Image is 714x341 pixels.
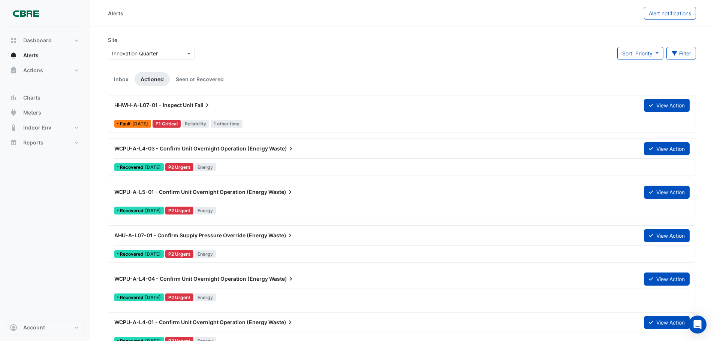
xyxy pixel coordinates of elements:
[268,232,294,239] span: Waste)
[9,6,43,21] img: Company Logo
[10,94,17,101] app-icon: Charts
[120,165,145,170] span: Recovered
[6,105,84,120] button: Meters
[6,120,84,135] button: Indoor Env
[145,164,161,170] span: Tue 29-Jul-2025 00:00 AEST
[182,120,210,128] span: Reliability
[132,121,148,127] span: Tue 01-Jul-2025 14:30 AEST
[649,10,691,16] span: Alert notifications
[108,72,135,86] a: Inbox
[644,142,690,155] button: View Action
[120,252,145,256] span: Recovered
[195,163,216,171] span: Energy
[268,188,294,196] span: Waste)
[114,145,268,152] span: WCPU-A-L4-03 - Confirm Unit Overnight Operation (Energy
[10,139,17,146] app-icon: Reports
[145,295,161,300] span: Mon 28-Jul-2025 00:15 AEST
[617,47,663,60] button: Sort: Priority
[23,124,51,131] span: Indoor Env
[10,67,17,74] app-icon: Actions
[6,90,84,105] button: Charts
[120,295,145,300] span: Recovered
[666,47,696,60] button: Filter
[114,275,268,282] span: WCPU-A-L4-04 - Confirm Unit Overnight Operation (Energy
[108,9,123,17] div: Alerts
[165,207,193,214] div: P2 Urgent
[153,120,181,128] div: P1 Critical
[23,139,43,146] span: Reports
[23,37,52,44] span: Dashboard
[6,320,84,335] button: Account
[195,250,216,258] span: Energy
[120,122,132,126] span: Fault
[23,109,41,116] span: Meters
[6,33,84,48] button: Dashboard
[622,50,653,57] span: Sort: Priority
[135,72,170,86] a: Actioned
[644,7,696,20] button: Alert notifications
[10,37,17,44] app-icon: Dashboard
[114,232,267,238] span: AHU-A-L07-01 - Confirm Supply Pressure Override (Energy
[114,189,267,195] span: WCPU-A-L5-01 - Confirm Unit Overnight Operation (Energy
[644,316,690,329] button: View Action
[269,145,295,152] span: Waste)
[165,293,193,301] div: P2 Urgent
[114,319,267,325] span: WCPU-A-L4-01 - Confirm Unit Overnight Operation (Energy
[10,124,17,131] app-icon: Indoor Env
[108,36,117,44] label: Site
[644,229,690,242] button: View Action
[114,102,193,108] span: HHWH-A-L07-01 - Inspect Unit
[145,208,161,213] span: Tue 29-Jul-2025 00:00 AEST
[644,99,690,112] button: View Action
[165,250,193,258] div: P2 Urgent
[689,316,707,334] div: Open Intercom Messenger
[644,186,690,199] button: View Action
[268,319,294,326] span: Waste)
[23,324,45,331] span: Account
[10,109,17,116] app-icon: Meters
[23,94,40,101] span: Charts
[120,208,145,213] span: Recovered
[195,293,216,301] span: Energy
[269,275,295,283] span: Waste)
[23,67,43,74] span: Actions
[10,52,17,59] app-icon: Alerts
[195,207,216,214] span: Energy
[211,120,242,128] span: 1 other time
[6,48,84,63] button: Alerts
[6,63,84,78] button: Actions
[170,72,230,86] a: Seen or Recovered
[165,163,193,171] div: P2 Urgent
[145,251,161,257] span: Mon 28-Jul-2025 09:00 AEST
[195,101,211,109] span: Fail
[23,52,39,59] span: Alerts
[644,273,690,286] button: View Action
[6,135,84,150] button: Reports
